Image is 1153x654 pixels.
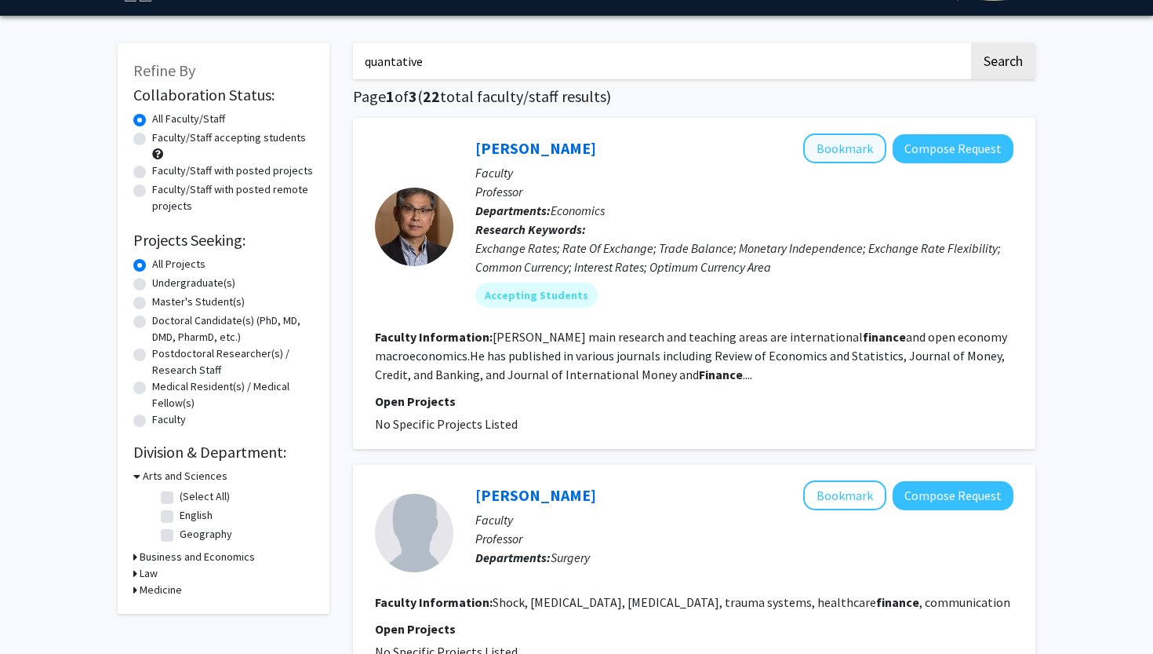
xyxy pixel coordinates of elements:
[152,256,206,272] label: All Projects
[475,221,586,237] b: Research Keywords:
[971,43,1035,79] button: Search
[475,203,551,218] b: Departments:
[803,480,886,510] button: Add Andrew Bernard to Bookmarks
[353,87,1035,106] h1: Page of ( total faculty/staff results)
[133,231,314,250] h2: Projects Seeking:
[143,468,227,484] h3: Arts and Sciences
[152,275,235,291] label: Undergraduate(s)
[140,565,158,582] h3: Law
[551,550,590,565] span: Surgery
[893,134,1013,163] button: Compose Request to Yoonbai Kim
[375,594,493,610] b: Faculty Information:
[152,411,186,428] label: Faculty
[699,367,743,382] b: Finance
[180,488,230,505] label: (Select All)
[876,594,919,610] b: finance
[152,181,314,214] label: Faculty/Staff with posted remote projects
[863,329,906,345] b: finance
[152,312,314,345] label: Doctoral Candidate(s) (PhD, MD, DMD, PharmD, etc.)
[423,86,440,106] span: 22
[551,203,605,218] span: Economics
[152,378,314,411] label: Medical Resident(s) / Medical Fellow(s)
[152,163,313,179] label: Faculty/Staff with posted projects
[375,392,1013,411] p: Open Projects
[386,86,395,106] span: 1
[152,130,306,146] label: Faculty/Staff accepting students
[475,182,1013,201] p: Professor
[893,481,1013,510] button: Compose Request to Andrew Bernard
[475,163,1013,182] p: Faculty
[475,239,1013,276] div: Exchange Rates; Rate Of Exchange; Trade Balance; Monetary Independence; Exchange Rate Flexibility...
[475,550,551,565] b: Departments:
[133,86,314,104] h2: Collaboration Status:
[180,507,213,524] label: English
[152,345,314,378] label: Postdoctoral Researcher(s) / Research Staff
[12,583,67,642] iframe: Chat
[475,529,1013,548] p: Professor
[475,283,598,308] mat-chip: Accepting Students
[133,443,314,462] h2: Division & Department:
[140,582,182,598] h3: Medicine
[152,294,245,310] label: Master's Student(s)
[375,329,1007,382] fg-read-more: [PERSON_NAME] main research and teaching areas are international and open economy macroeconomics....
[375,416,518,432] span: No Specific Projects Listed
[180,526,232,543] label: Geography
[375,619,1013,638] p: Open Projects
[475,485,596,505] a: [PERSON_NAME]
[493,594,1010,610] fg-read-more: Shock, [MEDICAL_DATA], [MEDICAL_DATA], trauma systems, healthcare , communication
[803,133,886,163] button: Add Yoonbai Kim to Bookmarks
[353,43,969,79] input: Search Keywords
[140,549,255,565] h3: Business and Economics
[133,60,195,80] span: Refine By
[409,86,417,106] span: 3
[475,138,596,158] a: [PERSON_NAME]
[375,329,493,345] b: Faculty Information:
[475,510,1013,529] p: Faculty
[152,111,225,127] label: All Faculty/Staff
